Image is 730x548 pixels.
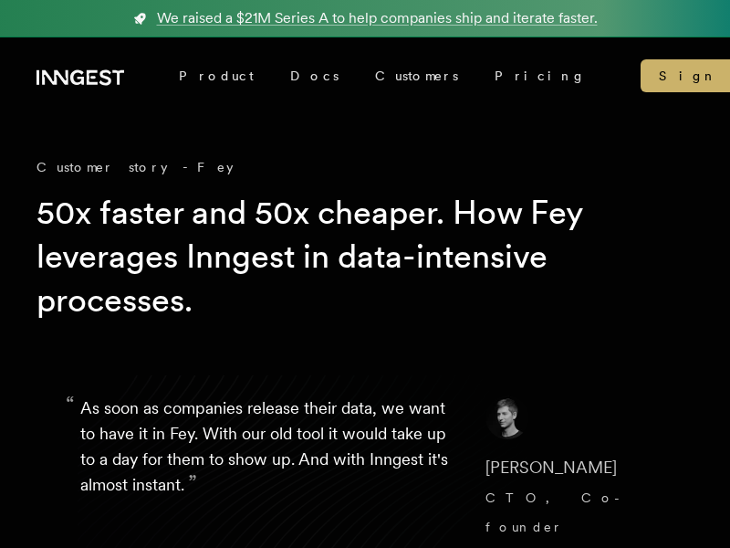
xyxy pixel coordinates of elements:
[36,191,664,322] h1: 50x faster and 50x cheaper. How Fey leverages Inngest in data-intensive processes.
[157,7,598,29] span: We raised a $21M Series A to help companies ship and iterate faster.
[36,158,693,176] div: Customer story - Fey
[357,59,476,92] a: Customers
[485,490,628,534] span: CTO, Co-founder
[188,469,197,496] span: ”
[485,458,617,477] span: [PERSON_NAME]
[272,59,357,92] a: Docs
[161,59,272,92] div: Product
[66,399,75,410] span: “
[485,395,529,439] img: Image of Dennis Brotzky
[476,59,604,92] a: Pricing
[80,395,456,542] p: As soon as companies release their data, we want to have it in Fey. With our old tool it would ta...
